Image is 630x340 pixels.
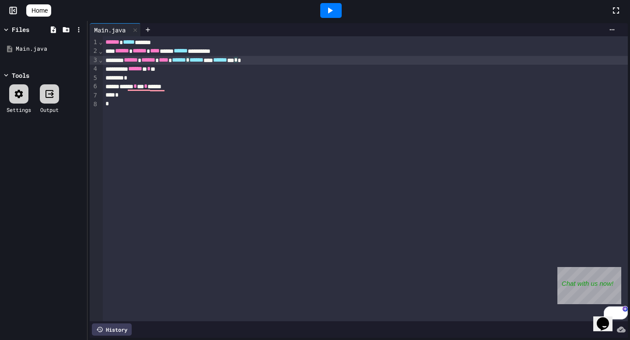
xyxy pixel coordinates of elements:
[90,65,98,73] div: 4
[103,36,628,321] div: To enrich screen reader interactions, please activate Accessibility in Grammarly extension settings
[98,38,103,45] span: Fold line
[90,74,98,83] div: 5
[92,323,132,336] div: History
[12,84,132,94] h3: Add a recovery email now
[40,106,59,114] div: Output
[593,305,621,331] iframe: chat widget
[90,23,141,36] div: Main.java
[12,103,132,149] p: Protect your account by adding a recovery email now. One quick step ensures you won’t get locked ...
[90,56,98,65] div: 3
[31,6,48,15] span: Home
[12,25,29,34] div: Files
[55,158,117,166] a: Decline extra security
[5,5,139,75] img: 306x160%20%282%29.png
[98,56,103,63] span: Fold line
[90,25,130,35] div: Main.java
[98,48,103,55] span: Fold line
[12,71,29,80] div: Tools
[26,4,51,17] a: Home
[557,267,621,304] iframe: chat widget
[90,47,98,56] div: 2
[90,38,98,47] div: 1
[90,91,98,100] div: 7
[90,100,98,109] div: 8
[15,158,44,166] a: Add email
[16,45,84,53] div: Main.java
[127,8,131,12] img: close_x_white.png
[7,106,31,114] div: Settings
[90,82,98,91] div: 6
